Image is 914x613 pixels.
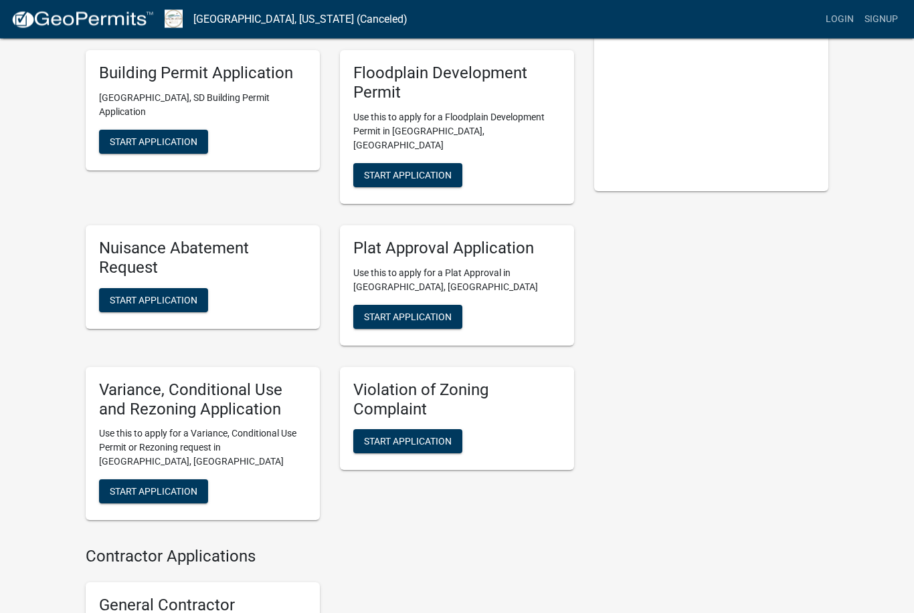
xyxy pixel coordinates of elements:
[353,164,462,188] button: Start Application
[353,239,561,259] h5: Plat Approval Application
[165,10,183,28] img: Yankton County, South Dakota (Canceled)
[110,295,197,305] span: Start Application
[364,312,452,322] span: Start Application
[353,381,561,420] h5: Violation of Zoning Complaint
[353,64,561,103] h5: Floodplain Development Permit
[99,92,306,120] p: [GEOGRAPHIC_DATA], SD Building Permit Application
[99,239,306,278] h5: Nuisance Abatement Request
[99,381,306,420] h5: Variance, Conditional Use and Rezoning Application
[859,7,903,32] a: Signup
[99,289,208,313] button: Start Application
[99,130,208,154] button: Start Application
[99,480,208,504] button: Start Application
[364,170,452,180] span: Start Application
[110,137,197,148] span: Start Application
[110,487,197,497] span: Start Application
[820,7,859,32] a: Login
[353,305,462,330] button: Start Application
[353,111,561,153] p: Use this to apply for a Floodplain Development Permit in [GEOGRAPHIC_DATA], [GEOGRAPHIC_DATA]
[353,267,561,295] p: Use this to apply for a Plat Approval in [GEOGRAPHIC_DATA], [GEOGRAPHIC_DATA]
[193,8,407,31] a: [GEOGRAPHIC_DATA], [US_STATE] (Canceled)
[99,427,306,469] p: Use this to apply for a Variance, Conditional Use Permit or Rezoning request in [GEOGRAPHIC_DATA]...
[99,64,306,84] h5: Building Permit Application
[86,547,574,567] h4: Contractor Applications
[353,430,462,454] button: Start Application
[364,437,452,447] span: Start Application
